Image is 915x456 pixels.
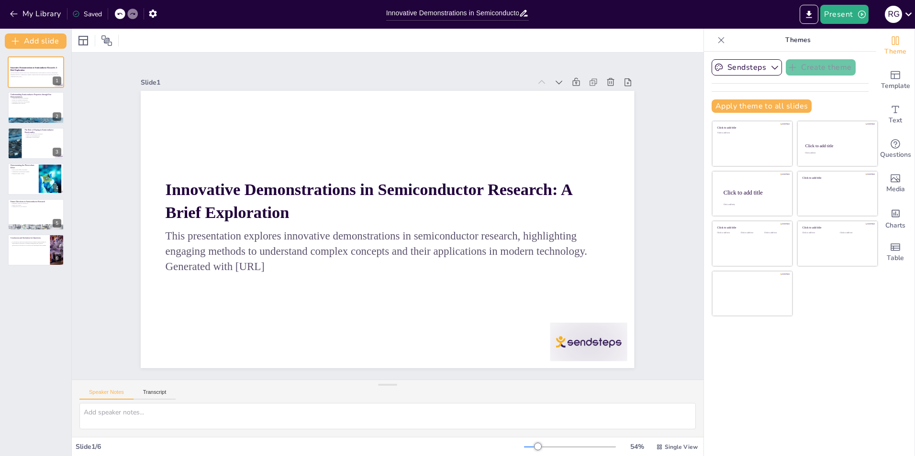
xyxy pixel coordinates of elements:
[72,10,102,19] div: Saved
[712,99,812,113] button: Apply theme to all slides
[876,166,915,201] div: Add images, graphics, shapes or video
[11,102,61,104] p: Engagement and Curiosity
[881,81,910,91] span: Template
[11,164,36,169] p: Demonstrating the Photovoltaic Effect
[11,241,47,246] p: In conclusion, innovative demonstrations enhance understanding of semiconductor principles, foste...
[820,5,868,24] button: Present
[717,232,739,234] div: Click to add text
[166,228,610,259] p: This presentation explores innovative demonstrations in semiconductor research, highlighting enga...
[11,171,36,173] p: Significance in Renewable Energy
[11,97,61,99] p: Visualizing Electrical Properties
[805,143,869,148] div: Click to add title
[717,126,786,130] div: Click to add title
[876,132,915,166] div: Get real-time input from your audience
[8,128,64,159] div: https://cdn.sendsteps.com/images/logo/sendsteps_logo_white.pnghttps://cdn.sendsteps.com/images/lo...
[800,5,818,24] button: Export to PowerPoint
[24,129,61,134] p: The Role of Doping in Semiconductor Functionality
[8,199,64,230] div: https://cdn.sendsteps.com/images/logo/sendsteps_logo_white.pnghttps://cdn.sendsteps.com/images/lo...
[805,152,869,154] div: Click to add text
[5,33,67,49] button: Add slide
[712,59,782,76] button: Sendsteps
[53,76,61,85] div: 1
[53,254,61,263] div: 6
[8,92,64,123] div: https://cdn.sendsteps.com/images/logo/sendsteps_logo_white.pnghttps://cdn.sendsteps.com/images/lo...
[101,35,112,46] span: Position
[717,132,786,134] div: Click to add text
[11,202,61,204] p: Emerging Trends in Technology
[625,442,648,451] div: 54 %
[7,6,65,22] button: My Library
[8,56,64,88] div: https://cdn.sendsteps.com/images/logo/sendsteps_logo_white.pnghttps://cdn.sendsteps.com/images/lo...
[11,173,36,174] p: Inspiring Future Careers
[166,259,610,274] p: Generated with [URL]
[76,442,524,451] div: Slide 1 / 6
[53,184,61,192] div: 4
[717,226,786,229] div: Click to add title
[24,137,61,139] p: Importance in Electronics
[386,6,519,20] input: Insert title
[876,235,915,270] div: Add a table
[880,150,911,160] span: Questions
[876,98,915,132] div: Add text boxes
[79,389,134,400] button: Speaker Notes
[11,66,57,71] strong: Innovative Demonstrations in Semiconductor Research: A Brief Exploration
[11,72,61,76] p: This presentation explores innovative demonstrations in semiconductor research, highlighting enga...
[8,163,64,195] div: https://cdn.sendsteps.com/images/logo/sendsteps_logo_white.pnghttps://cdn.sendsteps.com/images/lo...
[741,232,762,234] div: Click to add text
[724,204,784,206] div: Click to add body
[11,206,61,207] p: Preparing for the Job Market
[8,234,64,266] div: https://cdn.sendsteps.com/images/logo/sendsteps_logo_white.pnghttps://cdn.sendsteps.com/images/lo...
[11,200,61,203] p: Future Directions in Semiconductor Research
[11,93,61,98] p: Understanding Semiconductor Properties through Fun Demonstrations
[803,232,833,234] div: Click to add text
[885,5,902,24] button: R G
[884,46,906,57] span: Theme
[53,219,61,228] div: 5
[665,443,698,451] span: Single View
[166,180,572,221] strong: Innovative Demonstrations in Semiconductor Research: A Brief Exploration
[11,101,61,103] p: Enhancing Theoretical Knowledge
[885,6,902,23] div: R G
[786,59,856,76] button: Create theme
[886,184,905,195] span: Media
[76,33,91,48] div: Layout
[724,189,785,195] div: Click to add title
[729,29,867,52] p: Themes
[53,148,61,156] div: 3
[803,176,871,179] div: Click to add title
[887,253,904,263] span: Table
[840,232,870,234] div: Click to add text
[141,78,531,87] div: Slide 1
[11,237,47,239] p: Conclusion and Invitation for Questions
[876,201,915,235] div: Add charts and graphs
[803,226,871,229] div: Click to add title
[24,135,61,137] p: Hands-on Experimentation
[876,29,915,63] div: Change the overall theme
[11,76,61,77] p: Generated with [URL]
[876,63,915,98] div: Add ready made slides
[11,204,61,206] p: Impact on Society
[53,112,61,121] div: 2
[764,232,786,234] div: Click to add text
[134,389,176,400] button: Transcript
[889,115,902,126] span: Text
[11,169,36,171] p: Photovoltaic Effect Explained
[24,133,61,135] p: Doping and Electrical Properties
[885,220,905,231] span: Charts
[11,99,61,101] p: Hands-on Learning Experience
